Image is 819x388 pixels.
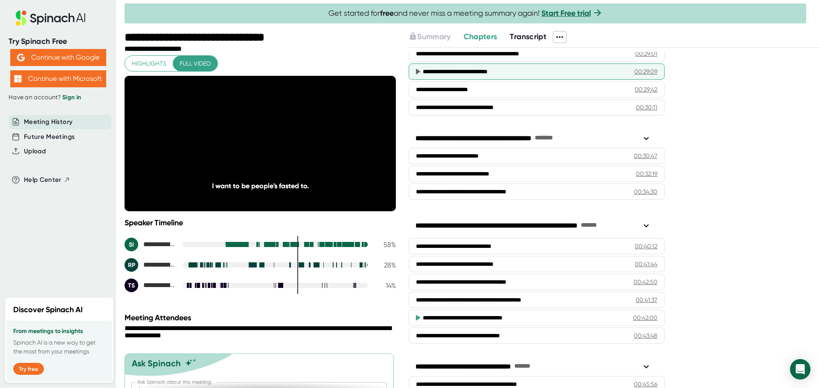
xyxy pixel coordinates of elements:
div: Stanley Scott II [125,238,176,251]
a: Start Free trial [541,9,591,18]
div: 00:42:00 [633,313,657,322]
div: 00:40:12 [635,242,657,250]
button: Help Center [24,175,70,185]
div: Meeting Attendees [125,313,398,322]
div: 00:34:30 [634,187,657,196]
button: Meeting History [24,117,73,127]
span: Chapters [464,32,497,41]
button: Chapters [464,31,497,43]
div: 00:29:09 [634,67,657,76]
div: 00:41:44 [635,260,657,268]
div: 00:30:47 [634,152,657,160]
button: Summary [409,31,450,43]
span: Highlights [132,58,166,69]
div: Upgrade to access [409,31,463,43]
a: Sign in [62,94,81,101]
button: Continue with Google [10,49,106,66]
div: 00:29:01 [635,49,657,58]
div: 14 % [375,282,396,290]
div: 00:43:48 [634,331,657,340]
span: Get started for and never miss a meeting summary again! [328,9,603,18]
div: Have an account? [9,94,107,101]
div: Try Spinach Free [9,37,107,46]
div: 00:29:42 [635,85,657,94]
h2: Discover Spinach AI [13,304,83,316]
button: Try free [13,363,44,375]
div: 00:41:37 [636,296,657,304]
div: RP [125,258,138,272]
span: Transcript [510,32,546,41]
b: free [380,9,394,18]
span: Summary [417,32,450,41]
div: 00:30:11 [636,103,657,112]
div: 58 % [375,241,396,249]
div: Open Intercom Messenger [790,359,810,379]
button: Upload [24,147,46,156]
button: Transcript [510,31,546,43]
button: Highlights [125,56,173,72]
div: I want to be people's fasted to. [152,182,369,190]
div: 28 % [375,261,396,269]
span: Full video [180,58,211,69]
div: 00:42:50 [633,278,657,286]
h3: From meetings to insights [13,328,105,335]
div: SI [125,238,138,251]
div: 00:32:19 [636,170,657,178]
img: Aehbyd4JwY73AAAAAElFTkSuQmCC [17,54,25,61]
div: Speaker Timeline [125,218,396,227]
span: Help Center [24,175,61,185]
div: Rhonique Jefferson, PhD [125,258,176,272]
button: Continue with Microsoft [10,70,106,87]
div: Ask Spinach [132,358,181,368]
button: Full video [173,56,218,72]
div: Tresa Stewart [125,279,176,292]
button: Future Meetings [24,132,75,142]
div: TS [125,279,138,292]
p: Spinach AI is a new way to get the most from your meetings [13,338,105,356]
